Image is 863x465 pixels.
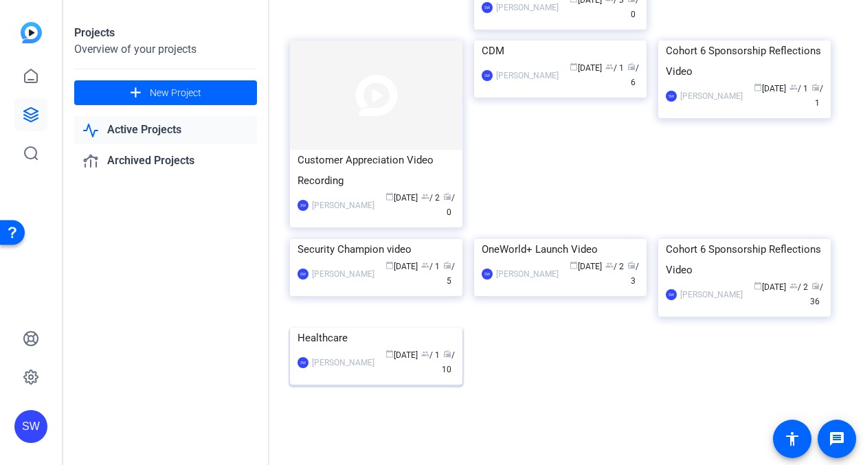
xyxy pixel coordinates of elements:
[666,91,677,102] div: SW
[570,261,578,269] span: calendar_today
[298,357,309,368] div: SW
[570,63,602,73] span: [DATE]
[421,192,429,201] span: group
[811,282,820,290] span: radio
[443,350,451,358] span: radio
[570,63,578,71] span: calendar_today
[385,350,394,358] span: calendar_today
[627,262,639,286] span: / 3
[680,89,743,103] div: [PERSON_NAME]
[810,282,823,306] span: / 36
[385,262,418,271] span: [DATE]
[312,356,374,370] div: [PERSON_NAME]
[829,431,845,447] mat-icon: message
[754,282,786,292] span: [DATE]
[312,267,374,281] div: [PERSON_NAME]
[442,350,455,374] span: / 10
[666,41,823,82] div: Cohort 6 Sponsorship Reflections Video
[605,63,614,71] span: group
[496,1,559,14] div: [PERSON_NAME]
[385,192,394,201] span: calendar_today
[754,282,762,290] span: calendar_today
[754,84,786,93] span: [DATE]
[14,410,47,443] div: SW
[421,262,440,271] span: / 1
[811,84,823,108] span: / 1
[298,328,455,348] div: Healthcare
[754,83,762,91] span: calendar_today
[74,116,257,144] a: Active Projects
[443,192,451,201] span: radio
[666,289,677,300] div: SW
[496,267,559,281] div: [PERSON_NAME]
[74,25,257,41] div: Projects
[789,84,808,93] span: / 1
[312,199,374,212] div: [PERSON_NAME]
[496,69,559,82] div: [PERSON_NAME]
[482,2,493,13] div: SW
[421,261,429,269] span: group
[298,239,455,260] div: Security Champion video
[421,193,440,203] span: / 2
[421,350,429,358] span: group
[298,269,309,280] div: SW
[385,261,394,269] span: calendar_today
[789,83,798,91] span: group
[443,193,455,217] span: / 0
[385,193,418,203] span: [DATE]
[298,150,455,191] div: Customer Appreciation Video Recording
[482,41,639,61] div: CDM
[627,63,639,87] span: / 6
[482,269,493,280] div: SW
[784,431,800,447] mat-icon: accessibility
[789,282,798,290] span: group
[627,63,636,71] span: radio
[605,262,624,271] span: / 2
[482,70,493,81] div: SW
[811,83,820,91] span: radio
[74,80,257,105] button: New Project
[21,22,42,43] img: blue-gradient.svg
[627,261,636,269] span: radio
[421,350,440,360] span: / 1
[150,86,201,100] span: New Project
[74,147,257,175] a: Archived Projects
[443,261,451,269] span: radio
[298,200,309,211] div: SW
[385,350,418,360] span: [DATE]
[443,262,455,286] span: / 5
[605,261,614,269] span: group
[680,288,743,302] div: [PERSON_NAME]
[789,282,808,292] span: / 2
[666,239,823,280] div: Cohort 6 Sponsorship Reflections Video
[74,41,257,58] div: Overview of your projects
[605,63,624,73] span: / 1
[482,239,639,260] div: OneWorld+ Launch Video
[127,84,144,102] mat-icon: add
[570,262,602,271] span: [DATE]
